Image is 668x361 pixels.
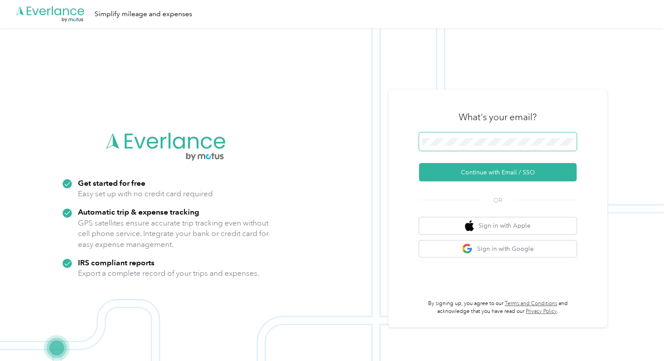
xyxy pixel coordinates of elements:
span: OR [482,196,513,205]
a: Privacy Policy [526,308,557,315]
p: By signing up, you agree to our and acknowledge that you have read our . [419,300,577,315]
strong: IRS compliant reports [78,258,155,267]
div: Simplify mileage and expenses [95,9,192,20]
p: GPS satellites ensure accurate trip tracking even without cell phone service. Integrate your bank... [78,218,269,250]
img: apple logo [465,220,474,231]
p: Export a complete record of your trips and expenses. [78,268,259,279]
h3: What's your email? [459,111,537,123]
a: Terms and Conditions [505,300,557,307]
p: Easy set up with no credit card required [78,188,213,199]
strong: Automatic trip & expense tracking [78,207,199,216]
button: google logoSign in with Google [419,240,577,257]
button: Continue with Email / SSO [419,163,577,181]
strong: Get started for free [78,178,145,187]
button: apple logoSign in with Apple [419,217,577,234]
img: google logo [462,243,473,254]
